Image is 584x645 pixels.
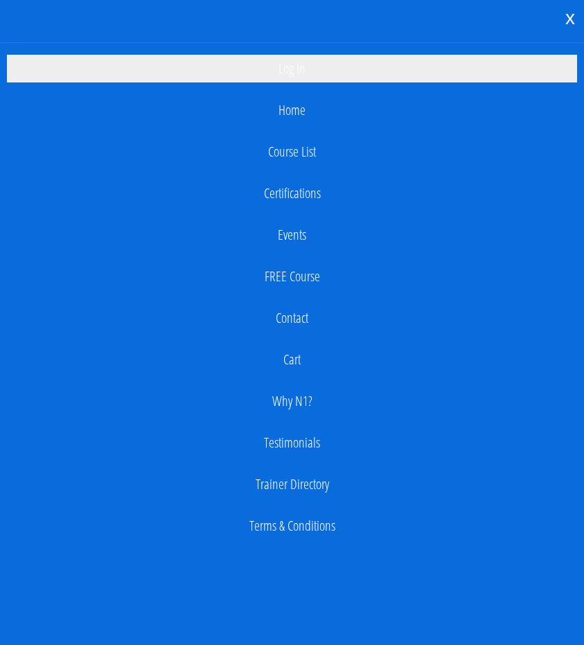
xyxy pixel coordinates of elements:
[556,3,584,33] div: x
[7,221,577,249] a: Events
[7,96,577,124] a: Home
[7,304,577,332] a: Contact
[7,179,577,207] a: Certifications
[7,55,577,82] a: Log In
[7,470,577,498] a: Trainer Directory
[7,138,577,166] a: Course List
[7,512,577,540] a: Terms & Conditions
[7,387,577,415] a: Why N1?
[7,263,577,290] a: FREE Course
[7,346,577,373] a: Cart
[7,429,577,457] a: Testimonials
